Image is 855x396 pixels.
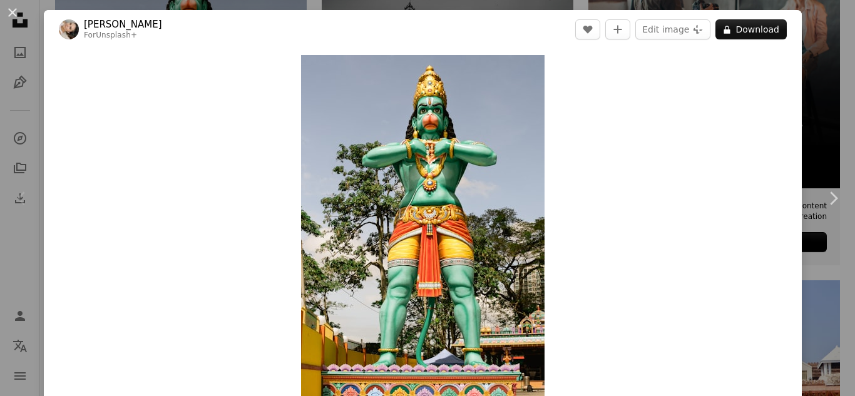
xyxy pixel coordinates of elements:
[715,19,787,39] button: Download
[575,19,600,39] button: Like
[59,19,79,39] img: Go to Polina Kuzovkova's profile
[84,18,162,31] a: [PERSON_NAME]
[84,31,162,41] div: For
[605,19,630,39] button: Add to Collection
[811,138,855,258] a: Next
[96,31,137,39] a: Unsplash+
[635,19,710,39] button: Edit image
